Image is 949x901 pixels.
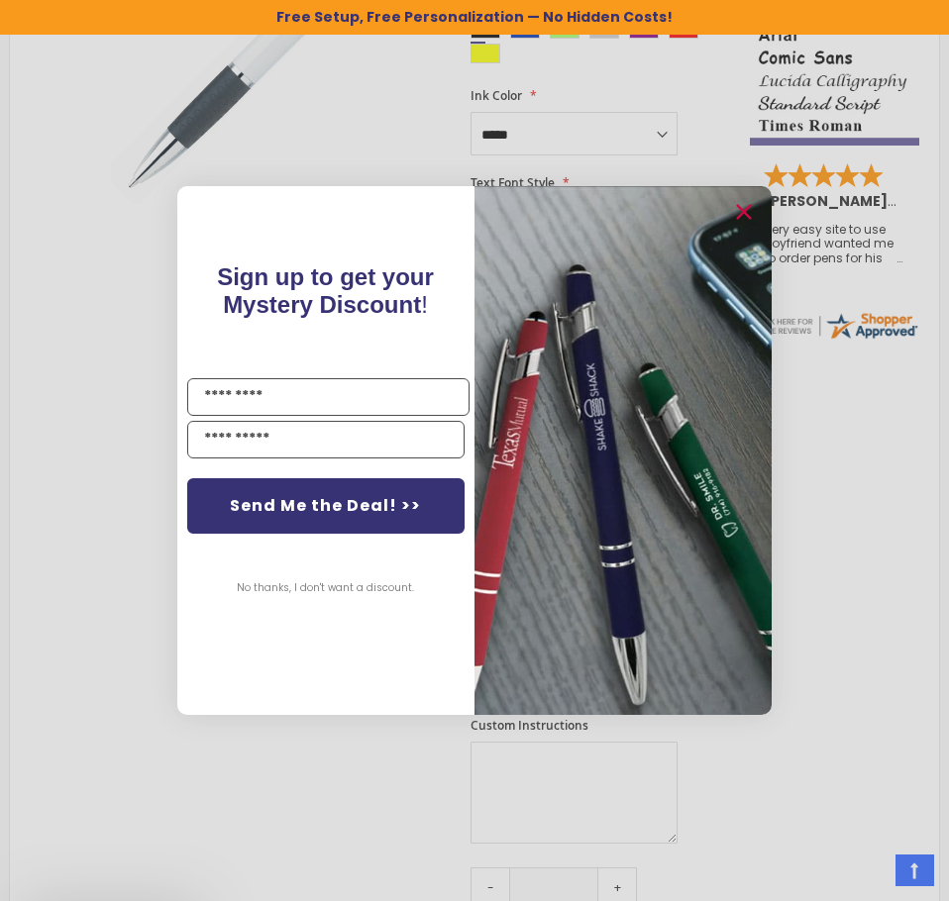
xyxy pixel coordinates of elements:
span: ! [218,263,435,318]
button: Close dialog [728,196,760,228]
span: Sign up to get your Mystery Discount [218,263,435,318]
button: No thanks, I don't want a discount. [228,563,425,613]
img: pop-up-image [474,186,772,714]
button: Send Me the Deal! >> [187,478,465,534]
